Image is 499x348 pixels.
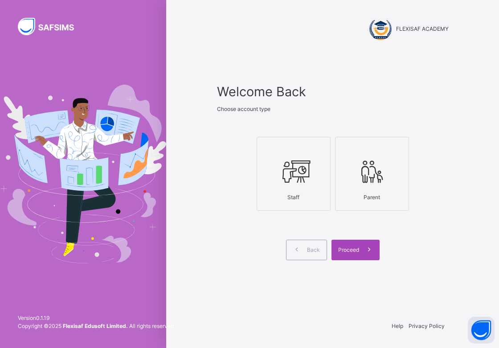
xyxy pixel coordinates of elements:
span: Version 0.1.19 [18,314,175,322]
div: Parent [340,189,404,206]
strong: Flexisaf Edusoft Limited. [63,323,128,329]
span: Choose account type [217,106,270,112]
span: Back [307,246,320,254]
div: Staff [262,189,326,206]
button: Open asap [468,317,495,344]
img: SAFSIMS Logo [18,18,85,35]
span: Welcome Back [217,82,449,101]
span: Proceed [338,246,359,254]
span: Copyright © 2025 All rights reserved. [18,323,175,329]
a: Privacy Policy [409,323,445,329]
a: Help [392,323,403,329]
span: FLEXISAF ACADEMY [396,25,449,33]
